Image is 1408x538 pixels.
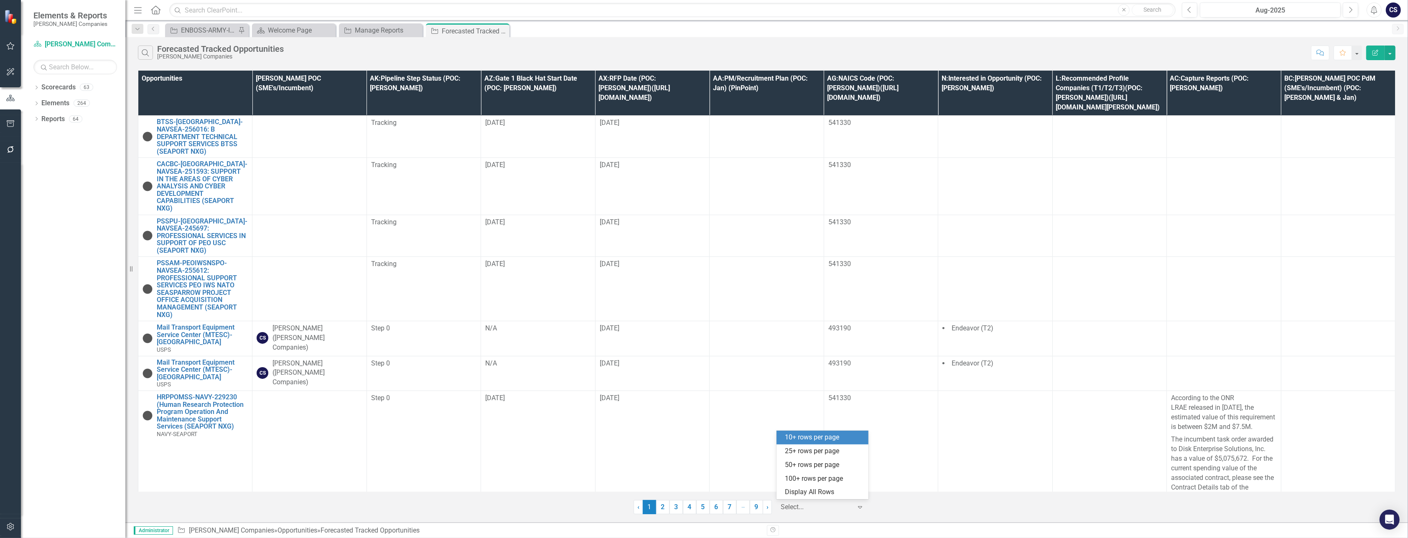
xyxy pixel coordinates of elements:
[1281,215,1395,257] td: Double-Click to Edit
[157,259,248,318] a: PSSAM-PEOIWSNSPO-NAVSEA-255612: PROFESSIONAL SUPPORT SERVICES PEO IWS NATO SEASPARROW PROJECT OFF...
[1052,257,1166,321] td: Double-Click to Edit
[134,526,173,535] span: Administrator
[157,44,284,53] div: Forecasted Tracked Opportunities
[371,119,397,127] span: Tracking
[367,158,481,215] td: Double-Click to Edit
[257,367,268,379] div: CS
[785,474,863,484] div: 100+ rows per page
[157,381,171,388] span: USPS
[278,526,317,534] a: Opportunities
[750,500,763,514] a: 9
[1200,3,1341,18] button: Aug-2025
[785,460,863,470] div: 50+ rows per page
[785,447,863,456] div: 25+ rows per page
[371,161,397,169] span: Tracking
[138,158,252,215] td: Double-Click to Edit Right Click for Context Menu
[33,40,117,49] a: [PERSON_NAME] Companies
[143,181,153,191] img: Tracked
[4,9,19,24] img: ClearPoint Strategy
[268,25,334,36] div: Welcome Page
[41,99,69,108] a: Elements
[696,500,710,514] a: 5
[1386,3,1401,18] button: CS
[938,356,1052,391] td: Double-Click to Edit
[1132,4,1174,16] button: Search
[952,324,993,332] span: Endeavor (T2)
[710,356,824,391] td: Double-Click to Edit
[367,321,481,356] td: Double-Click to Edit
[371,324,390,332] span: Step 0
[157,359,248,381] a: Mail Transport Equipment Service Center (MTESC)- [GEOGRAPHIC_DATA]
[252,116,367,158] td: Double-Click to Edit
[143,411,153,421] img: Tracked
[1281,356,1395,391] td: Double-Click to Edit
[341,25,420,36] a: Manage Reports
[1167,257,1281,321] td: Double-Click to Edit
[252,158,367,215] td: Double-Click to Edit
[600,119,619,127] span: [DATE]
[595,321,709,356] td: Double-Click to Edit
[600,359,619,367] span: [DATE]
[723,500,736,514] a: 7
[656,500,670,514] a: 2
[157,431,197,437] span: NAVY-SEAPORT
[138,257,252,321] td: Double-Click to Edit Right Click for Context Menu
[481,257,595,321] td: Double-Click to Edit
[481,321,595,356] td: Double-Click to Edit
[785,433,863,442] div: 10+ rows per page
[157,324,248,346] a: Mail Transport Equipment Service Center (MTESC)- [GEOGRAPHIC_DATA]
[1281,391,1395,514] td: Double-Click to Edit
[138,321,252,356] td: Double-Click to Edit Right Click for Context Menu
[683,500,696,514] a: 4
[1052,158,1166,215] td: Double-Click to Edit
[710,116,824,158] td: Double-Click to Edit
[710,257,824,321] td: Double-Click to Edit
[1167,391,1281,514] td: Double-Click to Edit
[1281,158,1395,215] td: Double-Click to Edit
[1144,6,1162,13] span: Search
[710,321,824,356] td: Double-Click to Edit
[785,487,863,497] div: Display All Rows
[710,500,723,514] a: 6
[257,332,268,344] div: CS
[824,356,938,391] td: Double-Click to Edit
[371,218,397,226] span: Tracking
[1203,5,1338,15] div: Aug-2025
[41,114,65,124] a: Reports
[828,161,851,169] span: 541330
[157,53,284,60] div: [PERSON_NAME] Companies
[938,391,1052,514] td: Double-Click to Edit
[1167,116,1281,158] td: Double-Click to Edit
[272,359,362,388] div: [PERSON_NAME] ([PERSON_NAME] Companies)
[595,158,709,215] td: Double-Click to Edit
[442,26,507,36] div: Forecasted Tracked Opportunities
[481,356,595,391] td: Double-Click to Edit
[1380,510,1400,530] div: Open Intercom Messenger
[1171,433,1276,511] p: The incumbent task order awarded to Disk Enterprise Solutions, Inc. has a value of $5,075,672. Fo...
[367,391,481,514] td: Double-Click to Edit
[481,215,595,257] td: Double-Click to Edit
[938,215,1052,257] td: Double-Click to Edit
[1167,321,1281,356] td: Double-Click to Edit
[33,60,117,74] input: Search Below...
[600,218,619,226] span: [DATE]
[1281,321,1395,356] td: Double-Click to Edit
[1167,158,1281,215] td: Double-Click to Edit
[824,158,938,215] td: Double-Click to Edit
[710,158,824,215] td: Double-Click to Edit
[828,324,851,332] span: 493190
[371,359,390,367] span: Step 0
[157,346,171,353] span: USPS
[1167,356,1281,391] td: Double-Click to Edit
[828,119,851,127] span: 541330
[143,284,153,294] img: Tracked
[252,356,367,391] td: Double-Click to Edit
[824,257,938,321] td: Double-Click to Edit
[670,500,683,514] a: 3
[252,257,367,321] td: Double-Click to Edit
[938,321,1052,356] td: Double-Click to Edit
[143,132,153,142] img: Tracked
[595,215,709,257] td: Double-Click to Edit
[33,10,107,20] span: Elements & Reports
[595,257,709,321] td: Double-Click to Edit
